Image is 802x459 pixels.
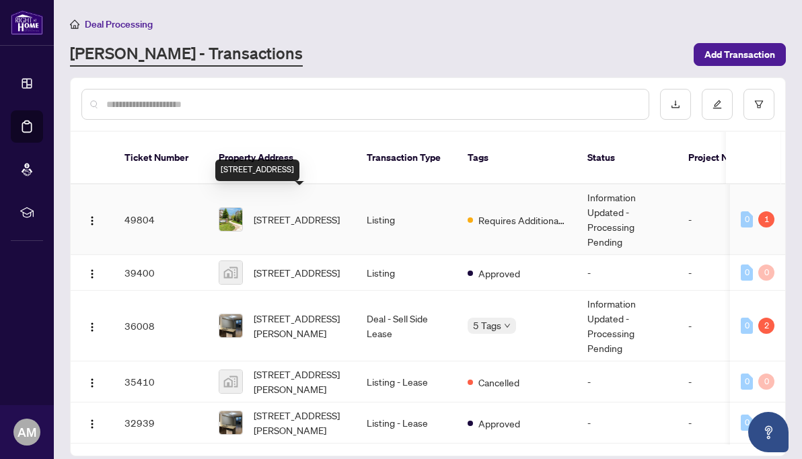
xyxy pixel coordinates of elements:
[81,371,103,392] button: Logo
[87,322,98,332] img: Logo
[87,378,98,388] img: Logo
[114,255,208,291] td: 39400
[219,208,242,231] img: thumbnail-img
[114,184,208,255] td: 49804
[254,311,345,341] span: [STREET_ADDRESS][PERSON_NAME]
[741,211,753,227] div: 0
[70,42,303,67] a: [PERSON_NAME] - Transactions
[17,423,36,442] span: AM
[741,415,753,431] div: 0
[356,402,457,444] td: Listing - Lease
[87,215,98,226] img: Logo
[87,269,98,279] img: Logo
[114,132,208,184] th: Ticket Number
[678,184,758,255] td: -
[704,44,775,65] span: Add Transaction
[219,261,242,284] img: thumbnail-img
[478,213,566,227] span: Requires Additional Docs
[758,211,774,227] div: 1
[219,411,242,434] img: thumbnail-img
[678,361,758,402] td: -
[758,264,774,281] div: 0
[356,132,457,184] th: Transaction Type
[504,322,511,329] span: down
[758,374,774,390] div: 0
[478,416,520,431] span: Approved
[741,264,753,281] div: 0
[577,184,678,255] td: Information Updated - Processing Pending
[741,318,753,334] div: 0
[85,18,153,30] span: Deal Processing
[694,43,786,66] button: Add Transaction
[678,402,758,444] td: -
[254,212,340,227] span: [STREET_ADDRESS]
[219,314,242,337] img: thumbnail-img
[114,361,208,402] td: 35410
[114,291,208,361] td: 36008
[577,132,678,184] th: Status
[577,361,678,402] td: -
[678,291,758,361] td: -
[114,402,208,444] td: 32939
[741,374,753,390] div: 0
[254,265,340,280] span: [STREET_ADDRESS]
[254,408,345,437] span: [STREET_ADDRESS][PERSON_NAME]
[215,160,299,181] div: [STREET_ADDRESS]
[577,291,678,361] td: Information Updated - Processing Pending
[748,412,789,452] button: Open asap
[87,419,98,429] img: Logo
[356,361,457,402] td: Listing - Lease
[70,20,79,29] span: home
[254,367,345,396] span: [STREET_ADDRESS][PERSON_NAME]
[356,291,457,361] td: Deal - Sell Side Lease
[81,262,103,283] button: Logo
[208,132,356,184] th: Property Address
[478,266,520,281] span: Approved
[754,100,764,109] span: filter
[457,132,577,184] th: Tags
[713,100,722,109] span: edit
[473,318,501,333] span: 5 Tags
[678,255,758,291] td: -
[743,89,774,120] button: filter
[702,89,733,120] button: edit
[478,375,519,390] span: Cancelled
[758,318,774,334] div: 2
[577,402,678,444] td: -
[81,412,103,433] button: Logo
[577,255,678,291] td: -
[671,100,680,109] span: download
[660,89,691,120] button: download
[356,255,457,291] td: Listing
[219,370,242,393] img: thumbnail-img
[11,10,43,35] img: logo
[81,209,103,230] button: Logo
[81,315,103,337] button: Logo
[356,184,457,255] td: Listing
[678,132,758,184] th: Project Name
